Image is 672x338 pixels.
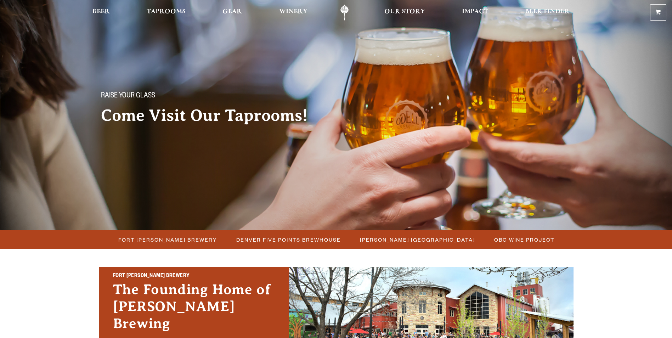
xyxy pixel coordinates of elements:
[222,9,242,15] span: Gear
[101,92,155,101] span: Raise your glass
[380,5,430,21] a: Our Story
[360,235,475,245] span: [PERSON_NAME] [GEOGRAPHIC_DATA]
[525,9,570,15] span: Beer Finder
[218,5,247,21] a: Gear
[331,5,358,21] a: Odell Home
[232,235,344,245] a: Denver Five Points Brewhouse
[88,5,114,21] a: Beer
[92,9,110,15] span: Beer
[236,235,341,245] span: Denver Five Points Brewhouse
[384,9,425,15] span: Our Story
[356,235,479,245] a: [PERSON_NAME] [GEOGRAPHIC_DATA]
[147,9,186,15] span: Taprooms
[101,107,322,124] h2: Come Visit Our Taprooms!
[490,235,558,245] a: OBC Wine Project
[142,5,190,21] a: Taprooms
[113,272,275,281] h2: Fort [PERSON_NAME] Brewery
[279,9,307,15] span: Winery
[457,5,493,21] a: Impact
[494,235,554,245] span: OBC Wine Project
[462,9,488,15] span: Impact
[275,5,312,21] a: Winery
[114,235,221,245] a: Fort [PERSON_NAME] Brewery
[118,235,217,245] span: Fort [PERSON_NAME] Brewery
[520,5,574,21] a: Beer Finder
